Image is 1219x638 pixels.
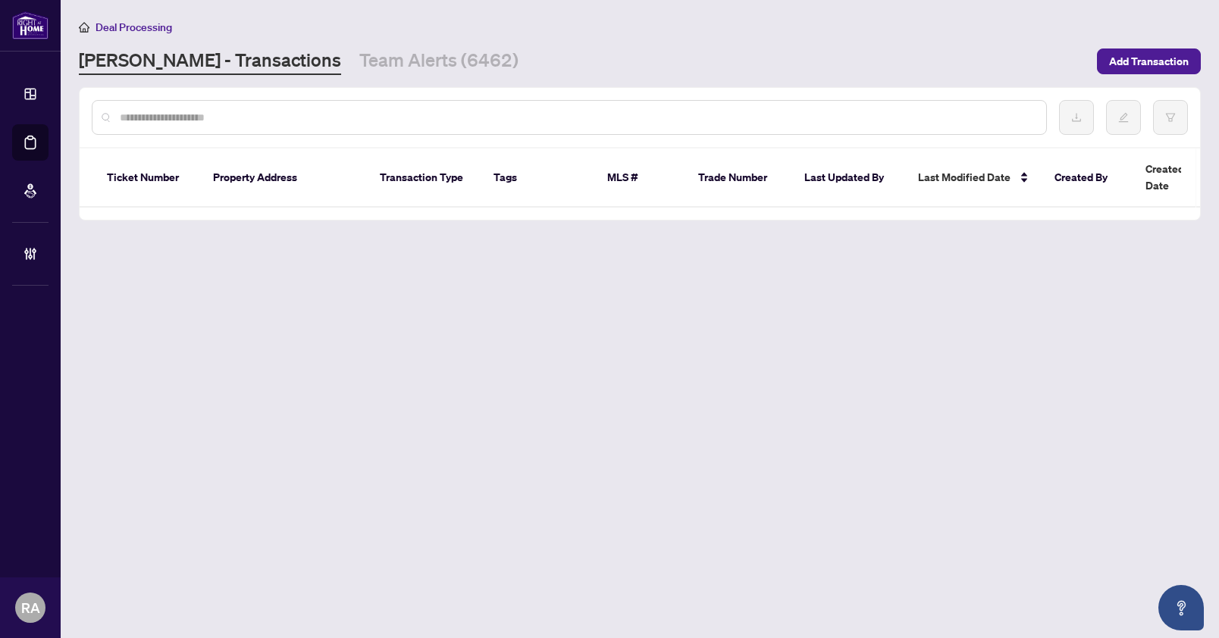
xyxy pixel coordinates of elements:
button: Open asap [1158,585,1204,630]
th: Trade Number [686,149,792,208]
th: Last Modified Date [906,149,1042,208]
button: edit [1106,100,1141,135]
th: MLS # [595,149,686,208]
span: Add Transaction [1109,49,1189,73]
th: Created By [1042,149,1133,208]
span: RA [21,597,40,618]
th: Last Updated By [792,149,906,208]
button: filter [1153,100,1188,135]
span: Deal Processing [96,20,172,34]
span: Created Date [1145,161,1209,194]
span: home [79,22,89,33]
a: [PERSON_NAME] - Transactions [79,48,341,75]
th: Property Address [201,149,368,208]
a: Team Alerts (6462) [359,48,519,75]
img: logo [12,11,49,39]
th: Transaction Type [368,149,481,208]
button: Add Transaction [1097,48,1201,74]
button: download [1059,100,1094,135]
span: Last Modified Date [918,169,1011,186]
th: Ticket Number [95,149,201,208]
th: Tags [481,149,595,208]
